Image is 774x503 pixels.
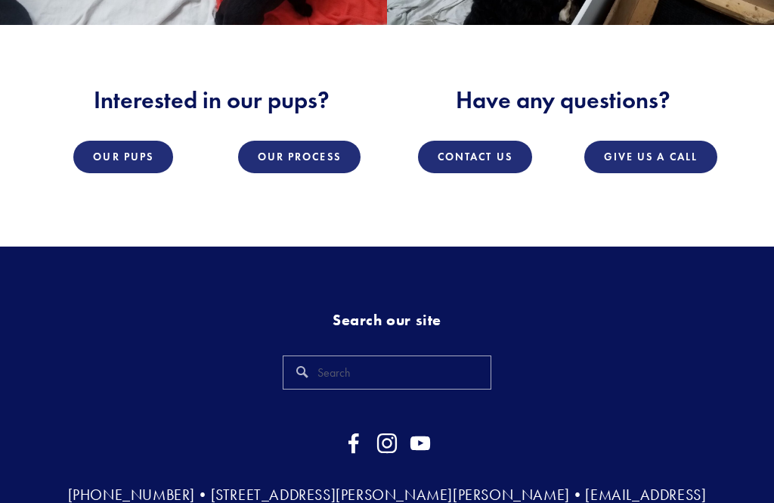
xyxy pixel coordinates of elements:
h2: Interested in our pups? [48,85,374,114]
a: Give Us a Call [584,141,717,173]
a: YouTube [410,433,431,454]
a: Our Process [238,141,361,173]
h2: Have any questions? [400,85,726,114]
strong: Search our site [333,311,441,329]
a: Our Pups [73,141,173,173]
a: Instagram [376,433,398,454]
input: Search [283,356,491,390]
a: Contact Us [418,141,532,173]
a: Facebook [343,433,364,454]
